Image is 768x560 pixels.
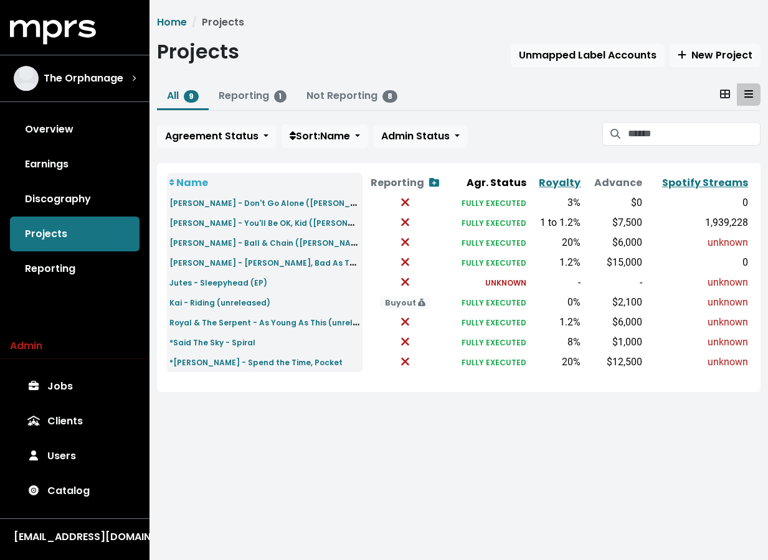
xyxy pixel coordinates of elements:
td: 1.2% [529,253,583,273]
span: $15,000 [607,256,642,268]
span: unknown [708,236,748,248]
span: Buyout [380,296,430,309]
span: $1,000 [612,336,642,348]
span: Sort: Name [290,129,350,143]
span: 9 [184,90,199,103]
a: Home [157,15,187,29]
a: [PERSON_NAME] - You'll Be OK, Kid ([PERSON_NAME], [PERSON_NAME]) [169,215,453,230]
small: FULLY EXECUTED [462,198,526,208]
small: Jutes - Sleepyhead (EP) [169,278,267,288]
a: Reporting1 [219,88,287,103]
span: Agreement Status [165,129,258,143]
button: New Project [670,44,761,67]
svg: Card View [720,89,730,99]
td: 20% [529,233,583,253]
small: Kai - Riding (unreleased) [169,297,270,308]
td: - [529,273,583,292]
span: $12,500 [607,356,642,368]
a: [PERSON_NAME] - Don't Go Alone ([PERSON_NAME], [PERSON_NAME]) [169,195,450,210]
a: Jutes - Sleepyhead (EP) [169,275,267,289]
a: Overview [10,112,140,147]
small: FULLY EXECUTED [462,317,526,328]
th: Reporting [363,173,448,193]
li: Projects [187,15,244,30]
img: The selected account / producer [14,66,39,91]
a: mprs logo [10,24,96,39]
span: unknown [708,296,748,308]
nav: breadcrumb [157,15,761,30]
button: Unmapped Label Accounts [511,44,665,67]
a: Reporting [10,251,140,286]
span: 1 [274,90,287,103]
small: FULLY EXECUTED [462,258,526,268]
a: All9 [167,88,199,103]
a: Kai - Riding (unreleased) [169,295,270,309]
svg: Table View [744,89,753,99]
button: Sort:Name [282,124,368,148]
input: Search projects [628,122,761,146]
small: FULLY EXECUTED [462,238,526,248]
span: Unmapped Label Accounts [519,48,657,62]
td: 3% [529,193,583,213]
div: [EMAIL_ADDRESS][DOMAIN_NAME] [14,530,136,544]
a: Earnings [10,147,140,182]
button: Admin Status [373,124,468,148]
th: Advance [583,173,645,193]
a: Catalog [10,474,140,508]
a: Discography [10,182,140,217]
span: $6,000 [612,236,642,248]
td: 1,939,228 [645,213,751,233]
button: Agreement Status [157,124,277,148]
a: *[PERSON_NAME] - Spend the Time, Pocket [169,355,343,369]
a: *Said The Sky - Spiral [169,335,255,349]
a: Not Reporting8 [306,88,397,103]
td: 1 to 1.2% [529,213,583,233]
td: 20% [529,352,583,372]
small: FULLY EXECUTED [462,218,526,228]
span: $0 [631,197,642,208]
a: Users [10,439,140,474]
td: 0 [645,193,751,213]
small: FULLY EXECUTED [462,357,526,368]
span: $7,500 [612,217,642,228]
span: New Project [678,48,752,62]
span: unknown [708,316,748,328]
small: *[PERSON_NAME] - Spend the Time, Pocket [169,357,343,368]
a: [PERSON_NAME] - Ball & Chain ([PERSON_NAME]) [169,235,369,250]
th: Name [167,173,363,193]
button: [EMAIL_ADDRESS][DOMAIN_NAME] [10,529,140,545]
td: 1.2% [529,312,583,332]
span: $6,000 [612,316,642,328]
td: 0% [529,292,583,312]
span: 8 [382,90,397,103]
small: FULLY EXECUTED [462,337,526,348]
span: unknown [708,276,748,288]
td: 8% [529,332,583,352]
a: Clients [10,404,140,439]
small: *Said The Sky - Spiral [169,337,255,348]
h1: Projects [157,40,239,63]
a: Royal & The Serpent - As Young As This (unreleased) [169,315,382,329]
small: FULLY EXECUTED [462,297,526,308]
span: $2,100 [612,296,642,308]
span: unknown [708,356,748,368]
td: - [583,273,645,292]
td: 0 [645,253,751,273]
a: [PERSON_NAME] - [PERSON_NAME], Bad As The Rest [169,255,379,269]
a: Jobs [10,369,140,404]
th: Agr. Status [448,173,529,193]
small: UNKNOWN [485,278,526,288]
a: Spotify Streams [662,175,748,190]
span: The Orphanage [44,71,123,86]
a: Royalty [539,175,581,190]
span: unknown [708,336,748,348]
span: Admin Status [381,129,450,143]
